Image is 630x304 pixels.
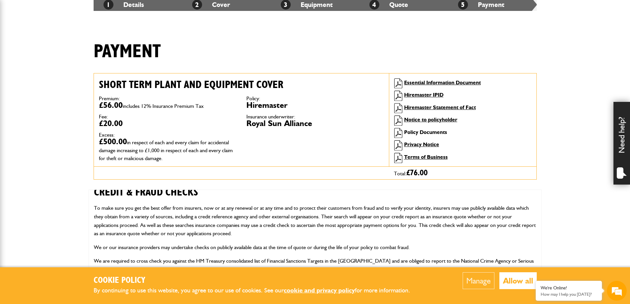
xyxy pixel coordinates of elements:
[99,78,384,91] h2: Short term plant and equipment cover
[369,1,408,9] a: 4Quote
[99,101,236,109] dd: £56.00
[99,96,236,101] dt: Premium:
[404,129,447,135] a: Policy Documents
[123,103,204,109] span: includes 12% Insurance Premium Tax
[99,114,236,119] dt: Fee:
[246,119,384,127] dd: Royal Sun Alliance
[104,1,144,9] a: 1Details
[284,286,355,294] a: cookie and privacy policy
[9,100,121,115] input: Enter your phone number
[94,41,161,63] h1: Payment
[281,1,333,9] a: 3Equipment
[9,81,121,95] input: Enter your email address
[404,116,457,123] a: Notice to policyholder
[9,120,121,198] textarea: Type your message and hit 'Enter'
[94,285,421,296] p: By continuing to use this website, you agree to our use of cookies. See our for more information.
[99,139,233,161] span: in respect of each and every claim for accidental damage increasing to £1,000 in respect of each ...
[541,285,597,291] div: We're Online!
[246,114,384,119] dt: Insurance underwriter:
[463,272,494,289] button: Manage
[34,37,111,46] div: Chat with us now
[99,119,236,127] dd: £20.00
[246,96,384,101] dt: Policy:
[246,101,384,109] dd: Hiremaster
[94,204,536,238] p: To make sure you get the best offer from insurers, now or at any renewal or at any time and to pr...
[404,104,476,110] a: Hiremaster Statement of Fact
[410,169,428,177] span: 76.00
[541,292,597,297] p: How may I help you today?
[108,3,124,19] div: Minimize live chat window
[9,61,121,76] input: Enter your last name
[404,141,439,148] a: Privacy Notice
[404,79,481,86] a: Essential Information Document
[94,276,421,286] h2: Cookie Policy
[11,37,28,46] img: d_20077148190_company_1631870298795_20077148190
[499,272,537,289] button: Allow all
[404,92,443,98] a: Hiremaster IPID
[192,1,230,9] a: 2Cover
[90,204,120,213] em: Start Chat
[94,243,536,252] p: We or our insurance providers may undertake checks on publicly available data at the time of quot...
[99,132,236,138] dt: Excess:
[94,257,536,274] p: We are required to cross check you against the HM Treasury consolidated list of Financial Sanctio...
[99,138,236,161] dd: £500.00
[406,169,428,177] span: £
[389,167,536,179] div: Total:
[404,154,448,160] a: Terms of Business
[613,102,630,185] div: Need help?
